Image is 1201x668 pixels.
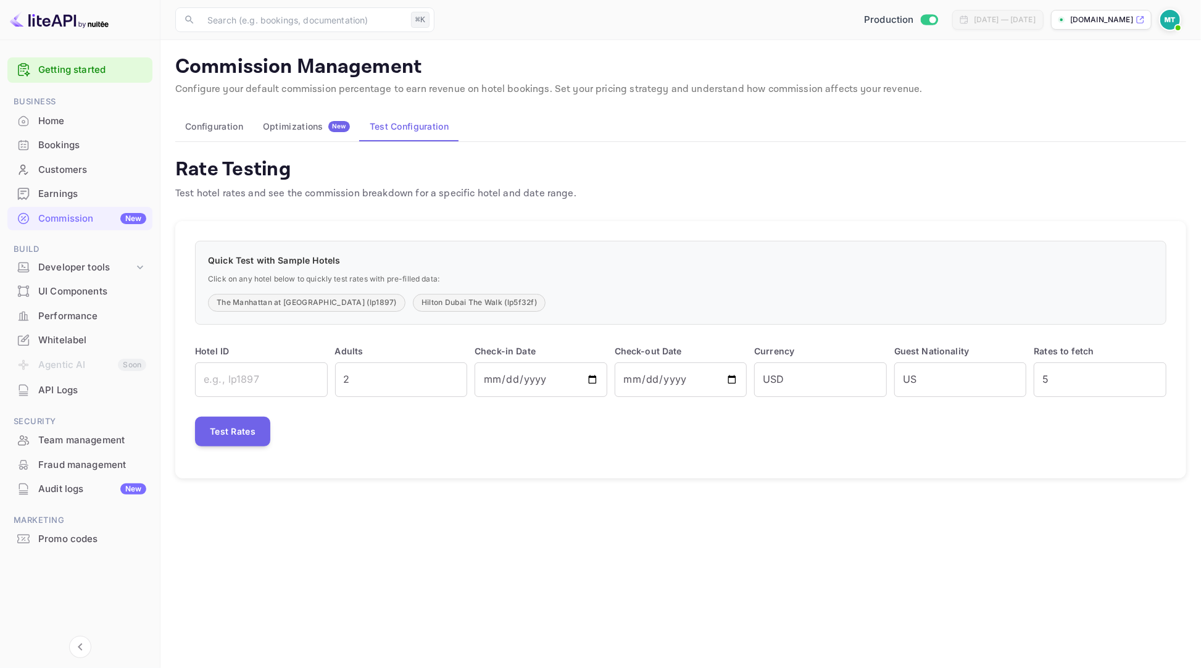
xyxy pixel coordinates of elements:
[38,285,146,299] div: UI Components
[195,417,270,446] button: Test Rates
[38,333,146,348] div: Whitelabel
[263,121,350,132] div: Optimizations
[7,182,152,206] div: Earnings
[7,207,152,231] div: CommissionNew
[1034,344,1166,357] p: Rates to fetch
[475,344,607,357] p: Check-in Date
[413,294,546,312] button: Hilton Dubai The Walk (lp5f32f)
[38,63,146,77] a: Getting started
[1070,14,1133,25] p: [DOMAIN_NAME]
[38,163,146,177] div: Customers
[7,328,152,353] div: Whitelabel
[38,138,146,152] div: Bookings
[208,294,405,312] button: The Manhattan at [GEOGRAPHIC_DATA] (lp1897)
[38,261,134,275] div: Developer tools
[335,344,468,357] p: Adults
[615,344,747,357] p: Check-out Date
[38,482,146,496] div: Audit logs
[120,483,146,495] div: New
[859,13,942,27] div: Switch to Sandbox mode
[175,112,253,141] button: Configuration
[38,212,146,226] div: Commission
[38,383,146,398] div: API Logs
[360,112,459,141] button: Test Configuration
[411,12,430,28] div: ⌘K
[7,243,152,256] span: Build
[7,477,152,500] a: Audit logsNew
[208,274,1153,285] p: Click on any hotel below to quickly test rates with pre-filled data:
[7,527,152,550] a: Promo codes
[7,453,152,476] a: Fraud management
[7,304,152,328] div: Performance
[38,187,146,201] div: Earnings
[7,109,152,132] a: Home
[328,122,350,130] span: New
[754,344,887,357] p: Currency
[7,158,152,181] a: Customers
[7,415,152,428] span: Security
[7,304,152,327] a: Performance
[7,133,152,157] div: Bookings
[7,453,152,477] div: Fraud management
[7,280,152,303] a: UI Components
[69,636,91,658] button: Collapse navigation
[7,378,152,401] a: API Logs
[754,362,887,397] input: USD
[974,14,1036,25] div: [DATE] — [DATE]
[894,344,1027,357] p: Guest Nationality
[7,133,152,156] a: Bookings
[38,458,146,472] div: Fraud management
[195,344,328,357] p: Hotel ID
[7,95,152,109] span: Business
[200,7,406,32] input: Search (e.g. bookings, documentation)
[7,527,152,551] div: Promo codes
[175,157,576,182] h4: Rate Testing
[175,82,1186,97] p: Configure your default commission percentage to earn revenue on hotel bookings. Set your pricing ...
[7,182,152,205] a: Earnings
[7,257,152,278] div: Developer tools
[10,10,109,30] img: LiteAPI logo
[38,309,146,324] div: Performance
[195,362,328,397] input: e.g., lp1897
[894,362,1027,397] input: US
[7,378,152,403] div: API Logs
[1160,10,1180,30] img: Marcin Teodoru
[7,428,152,451] a: Team management
[7,57,152,83] div: Getting started
[7,158,152,182] div: Customers
[38,433,146,448] div: Team management
[175,55,1186,80] p: Commission Management
[7,514,152,527] span: Marketing
[175,186,576,201] p: Test hotel rates and see the commission breakdown for a specific hotel and date range.
[7,207,152,230] a: CommissionNew
[38,114,146,128] div: Home
[7,328,152,351] a: Whitelabel
[7,280,152,304] div: UI Components
[120,213,146,224] div: New
[7,477,152,501] div: Audit logsNew
[7,428,152,453] div: Team management
[208,254,1153,267] p: Quick Test with Sample Hotels
[38,532,146,546] div: Promo codes
[7,109,152,133] div: Home
[864,13,914,27] span: Production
